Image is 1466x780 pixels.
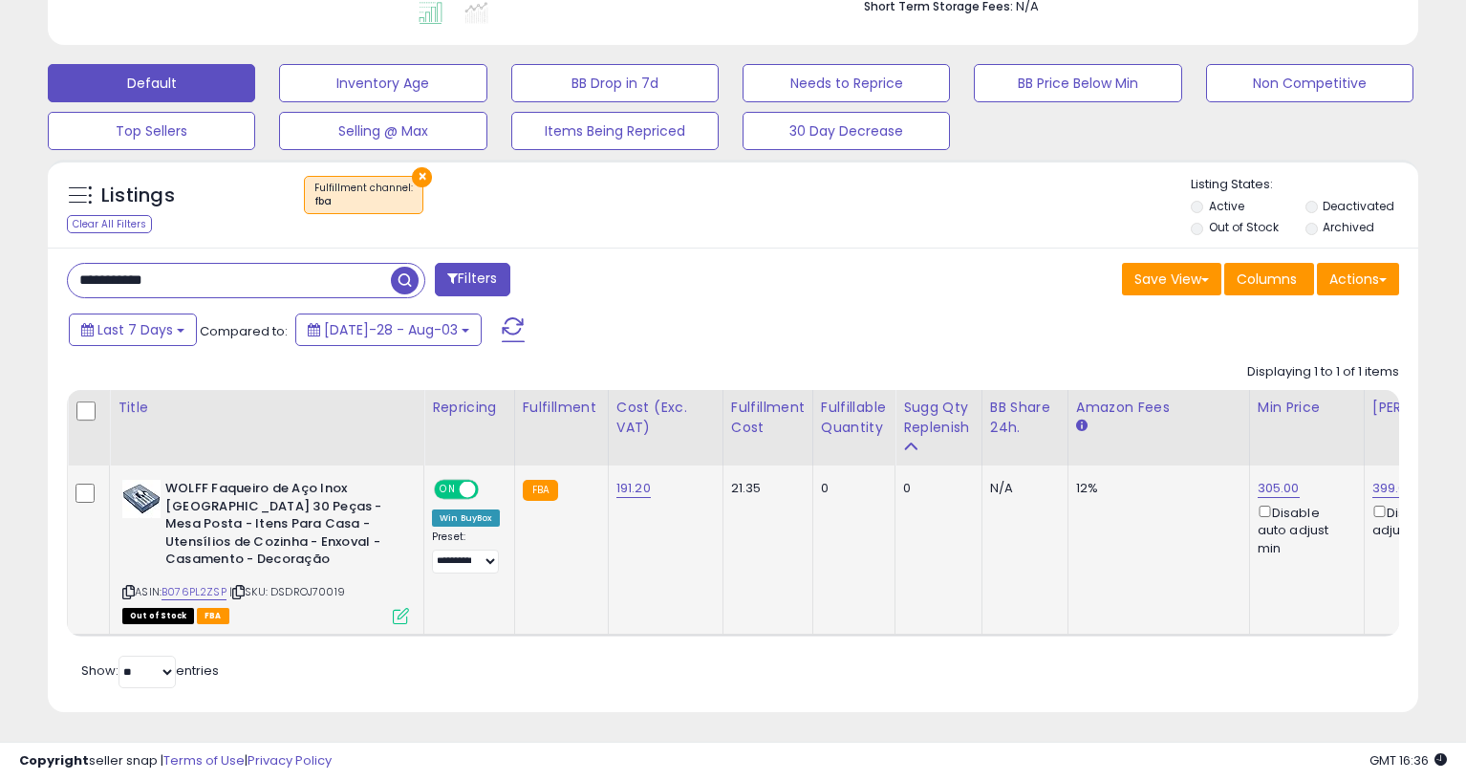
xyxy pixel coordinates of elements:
[48,64,255,102] button: Default
[1076,418,1088,435] small: Amazon Fees.
[1191,176,1418,194] p: Listing States:
[432,398,507,418] div: Repricing
[511,112,719,150] button: Items Being Repriced
[197,608,229,624] span: FBA
[731,480,798,497] div: 21.35
[162,584,226,600] a: B076PL2ZSP
[412,167,432,187] button: ×
[436,482,460,498] span: ON
[122,480,161,518] img: 41hlNk++r+L._SL40_.jpg
[118,398,416,418] div: Title
[67,215,152,233] div: Clear All Filters
[48,112,255,150] button: Top Sellers
[511,64,719,102] button: BB Drop in 7d
[1206,64,1413,102] button: Non Competitive
[1076,398,1241,418] div: Amazon Fees
[200,322,288,340] span: Compared to:
[1209,198,1244,214] label: Active
[1369,751,1447,769] span: 2025-08-11 16:36 GMT
[1122,263,1221,295] button: Save View
[81,661,219,680] span: Show: entries
[69,314,197,346] button: Last 7 Days
[1323,219,1374,235] label: Archived
[435,263,509,296] button: Filters
[432,509,500,527] div: Win BuyBox
[122,608,194,624] span: All listings that are currently out of stock and unavailable for purchase on Amazon
[821,480,880,497] div: 0
[279,64,486,102] button: Inventory Age
[314,181,413,209] span: Fulfillment channel :
[616,479,651,498] a: 191.20
[1237,270,1297,289] span: Columns
[1224,263,1314,295] button: Columns
[1317,263,1399,295] button: Actions
[616,398,715,438] div: Cost (Exc. VAT)
[19,752,332,770] div: seller snap | |
[1258,398,1356,418] div: Min Price
[432,531,500,574] div: Preset:
[1372,479,1414,498] a: 399.00
[1076,480,1235,497] div: 12%
[523,398,600,418] div: Fulfillment
[101,183,175,209] h5: Listings
[1258,502,1349,557] div: Disable auto adjust min
[990,398,1060,438] div: BB Share 24h.
[97,320,173,339] span: Last 7 Days
[1247,363,1399,381] div: Displaying 1 to 1 of 1 items
[314,195,413,208] div: fba
[523,480,558,501] small: FBA
[122,480,409,621] div: ASIN:
[229,584,345,599] span: | SKU: DSDROJ70019
[821,398,887,438] div: Fulfillable Quantity
[895,390,982,466] th: Please note that this number is a calculation based on your required days of coverage and your ve...
[903,398,974,438] div: Sugg Qty Replenish
[731,398,805,438] div: Fulfillment Cost
[295,314,482,346] button: [DATE]-28 - Aug-03
[1209,219,1279,235] label: Out of Stock
[324,320,458,339] span: [DATE]-28 - Aug-03
[974,64,1181,102] button: BB Price Below Min
[279,112,486,150] button: Selling @ Max
[990,480,1053,497] div: N/A
[743,112,950,150] button: 30 Day Decrease
[163,751,245,769] a: Terms of Use
[248,751,332,769] a: Privacy Policy
[1258,479,1300,498] a: 305.00
[1323,198,1394,214] label: Deactivated
[19,751,89,769] strong: Copyright
[903,480,967,497] div: 0
[165,480,398,574] b: WOLFF Faqueiro de Aço Inox [GEOGRAPHIC_DATA] 30 Peças - Mesa Posta - Itens Para Casa - Utensílios...
[476,482,507,498] span: OFF
[743,64,950,102] button: Needs to Reprice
